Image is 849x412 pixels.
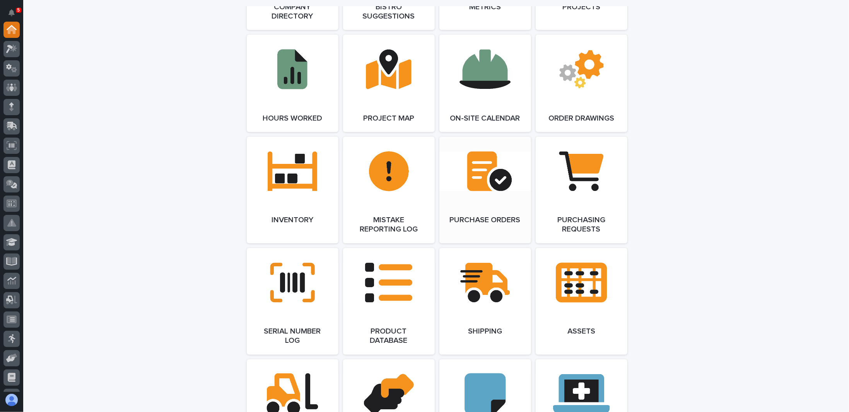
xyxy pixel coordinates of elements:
p: 5 [17,7,20,13]
a: Hours Worked [247,35,338,132]
button: users-avatar [3,392,20,408]
a: Mistake Reporting Log [343,137,435,243]
div: Notifications5 [10,9,20,22]
a: On-Site Calendar [439,35,531,132]
a: Purchasing Requests [536,137,627,243]
a: Shipping [439,248,531,355]
a: Order Drawings [536,35,627,132]
a: Product Database [343,248,435,355]
a: Serial Number Log [247,248,338,355]
a: Assets [536,248,627,355]
a: Inventory [247,137,338,243]
a: Purchase Orders [439,137,531,243]
a: Project Map [343,35,435,132]
button: Notifications [3,5,20,21]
